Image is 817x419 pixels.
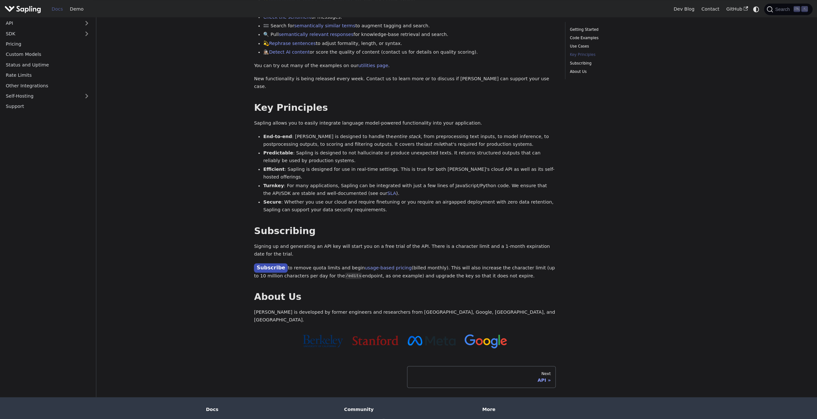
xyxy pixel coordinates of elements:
a: Demo [66,4,87,14]
img: Google [465,334,507,349]
p: New functionality is being released every week. Contact us to learn more or to discuss if [PERSON... [254,75,556,91]
p: Sapling allows you to easily integrate language model-powered functionality into your application. [254,119,556,127]
div: Next [412,371,551,376]
button: Expand sidebar category 'SDK' [80,29,93,38]
a: SDK [2,29,80,38]
li: : [PERSON_NAME] is designed to handle the , from preprocessing text inputs, to model inference, t... [263,133,556,148]
h2: About Us [254,291,556,303]
a: Self-Hosting [2,92,93,101]
div: Docs [206,406,335,412]
div: API [412,377,551,383]
a: Use Cases [570,43,657,49]
a: API [2,19,80,28]
a: Subscribing [570,60,657,66]
li: : Sapling is designed to not hallucinate or produce unexpected texts. It returns structured outpu... [263,149,556,165]
a: Rephrase sentences [269,41,316,46]
div: More [482,406,611,412]
a: Pricing [2,39,93,49]
li: : Sapling is designed for use in real-time settings. This is true for both [PERSON_NAME]'s cloud ... [263,166,556,181]
em: entire stack [394,134,421,139]
a: utilities page [358,63,388,68]
img: Stanford [352,336,398,345]
a: usage-based pricing [365,265,412,270]
button: Search (Ctrl+K) [764,4,812,15]
p: [PERSON_NAME] is developed by former engineers and researchers from [GEOGRAPHIC_DATA], Google, [G... [254,309,556,324]
code: /edits [345,273,362,279]
p: to remove quota limits and begin (billed monthly). This will also increase the character limit (u... [254,264,556,280]
a: Subscribe [254,263,288,273]
li: : For many applications, Sapling can be integrated with just a few lines of JavaScript/Python cod... [263,182,556,197]
a: Code Examples [570,35,657,41]
li: 🔍 Pull for knowledge-base retrieval and search. [263,31,556,39]
nav: Docs pages [254,366,556,388]
kbd: K [801,6,808,12]
a: Rate Limits [2,71,93,80]
a: Docs [48,4,66,14]
a: Sapling.ai [4,4,43,14]
li: 🕵🏽‍♀️ or score the quality of content (contact us for details on quality scoring). [263,48,556,56]
strong: Efficient [263,167,284,172]
li: 💫 to adjust formality, length, or syntax. [263,40,556,48]
h2: Subscribing [254,225,556,237]
a: GitHub [723,4,751,14]
div: Community [344,406,473,412]
a: semantically relevant responses [279,32,353,37]
a: SLA [387,191,396,196]
a: Status and Uptime [2,60,93,70]
strong: End-to-end [263,134,292,139]
a: About Us [570,69,657,75]
a: Key Principles [570,52,657,58]
a: Getting Started [570,27,657,33]
em: last mile [424,142,443,147]
h2: Key Principles [254,102,556,114]
a: semantically similar terms [294,23,355,28]
a: Check the sentiment [263,14,311,20]
img: Sapling.ai [4,4,41,14]
button: Expand sidebar category 'API' [80,19,93,28]
a: NextAPI [407,366,556,388]
strong: Secure [263,199,281,205]
a: Detect AI content [269,49,309,55]
p: Signing up and generating an API key will start you on a free trial of the API. There is a charac... [254,243,556,258]
strong: Predictable [263,150,293,155]
button: Switch between dark and light mode (currently system mode) [752,4,761,14]
li: : Whether you use our cloud and require finetuning or you require an airgapped deployment with ze... [263,198,556,214]
p: You can try out many of the examples on our . [254,62,556,70]
a: Contact [698,4,723,14]
img: Meta [408,336,456,345]
span: Search [773,7,794,12]
a: Support [2,102,93,111]
a: Custom Models [2,50,93,59]
img: Cal [302,335,343,347]
strong: Turnkey [263,183,284,188]
li: 🟰 Search for to augment tagging and search. [263,22,556,30]
a: Other Integrations [2,81,93,90]
a: Dev Blog [670,4,698,14]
